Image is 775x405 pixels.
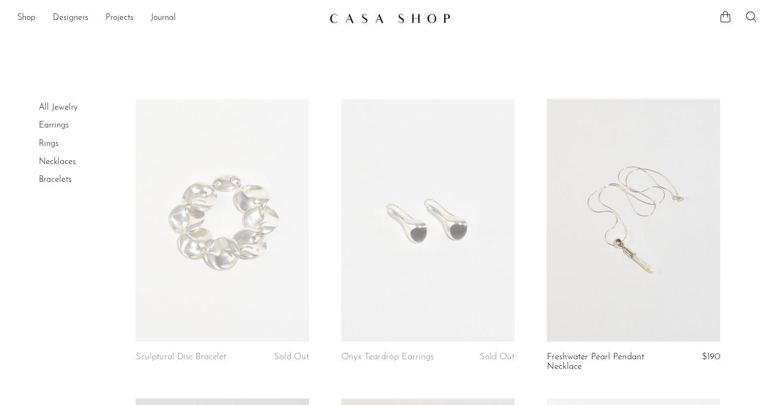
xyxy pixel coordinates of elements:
[17,9,321,27] ul: NEW HEADER MENU
[39,158,76,166] a: Necklaces
[274,352,309,361] span: Sold Out
[39,103,77,112] a: All Jewelry
[151,11,176,25] a: Journal
[39,175,72,184] a: Bracelets
[17,11,36,25] a: Shop
[480,352,515,361] span: Sold Out
[136,352,226,362] a: Sculptural Disc Bracelet
[17,9,321,27] nav: Desktop navigation
[341,352,434,362] a: Onyx Teardrop Earrings
[39,121,69,130] a: Earrings
[702,352,720,361] span: $190
[105,11,133,25] a: Projects
[547,352,661,372] a: Freshwater Pearl Pendant Necklace
[39,139,59,148] a: Rings
[53,11,88,25] a: Designers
